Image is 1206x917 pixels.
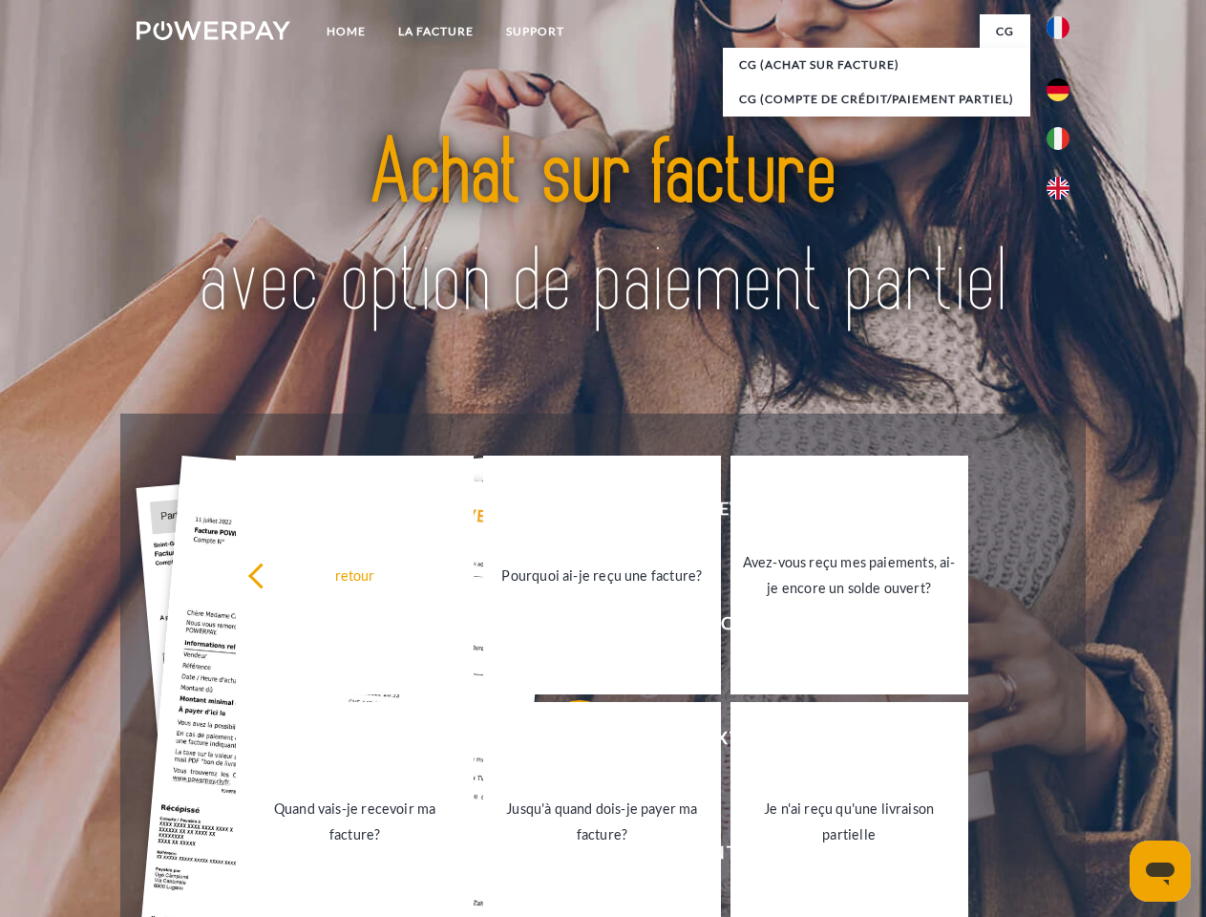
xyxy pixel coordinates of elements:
div: retour [247,562,462,587]
img: it [1047,127,1069,150]
iframe: Bouton de lancement de la fenêtre de messagerie [1130,841,1191,902]
img: title-powerpay_fr.svg [182,92,1024,366]
div: Avez-vous reçu mes paiements, ai-je encore un solde ouvert? [742,549,957,601]
div: Quand vais-je recevoir ma facture? [247,796,462,847]
a: Home [310,14,382,49]
img: logo-powerpay-white.svg [137,21,290,40]
a: CG (Compte de crédit/paiement partiel) [723,82,1030,117]
div: Pourquoi ai-je reçu une facture? [495,562,709,587]
a: Support [490,14,581,49]
img: fr [1047,16,1069,39]
div: Je n'ai reçu qu'une livraison partielle [742,796,957,847]
a: LA FACTURE [382,14,490,49]
a: CG [980,14,1030,49]
a: Avez-vous reçu mes paiements, ai-je encore un solde ouvert? [730,456,968,694]
a: CG (achat sur facture) [723,48,1030,82]
img: en [1047,177,1069,200]
img: de [1047,78,1069,101]
div: Jusqu'à quand dois-je payer ma facture? [495,796,709,847]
